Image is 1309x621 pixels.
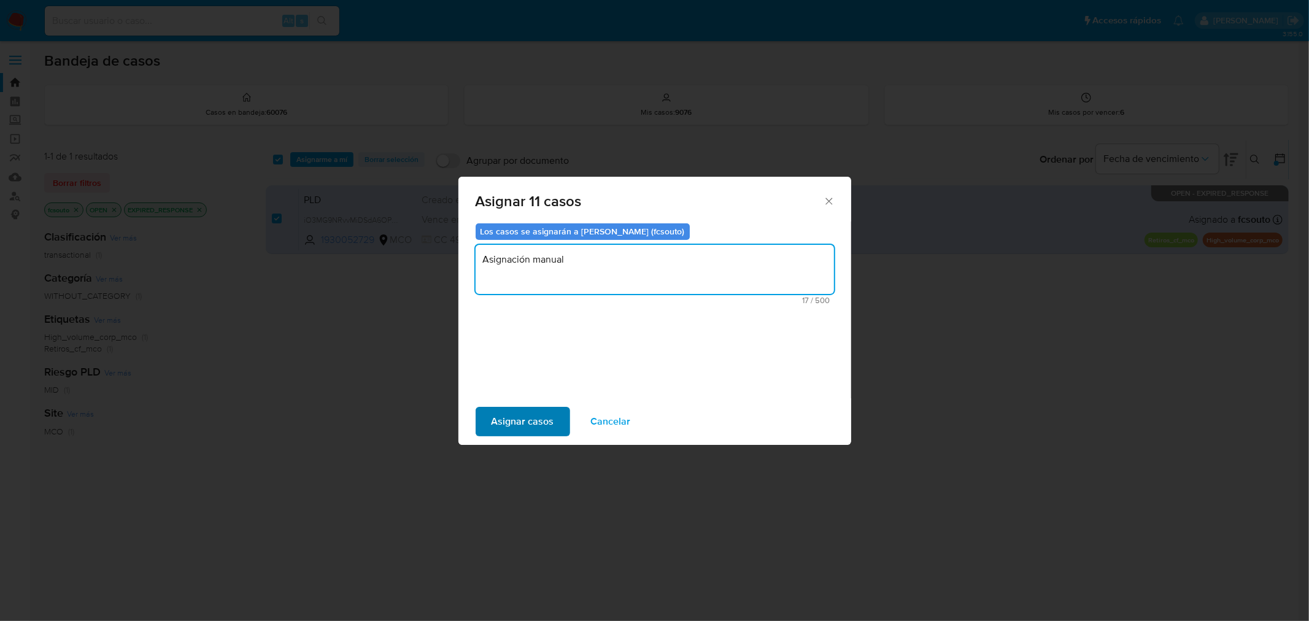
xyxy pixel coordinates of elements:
[591,408,631,435] span: Cancelar
[481,225,685,237] b: Los casos se asignarán a [PERSON_NAME] (fcsouto)
[458,177,851,445] div: assign-modal
[492,408,554,435] span: Asignar casos
[575,407,647,436] button: Cancelar
[476,194,824,209] span: Asignar 11 casos
[479,296,830,304] span: Máximo 500 caracteres
[476,407,570,436] button: Asignar casos
[476,245,834,294] textarea: Asignación manual
[823,195,834,206] button: Cerrar ventana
